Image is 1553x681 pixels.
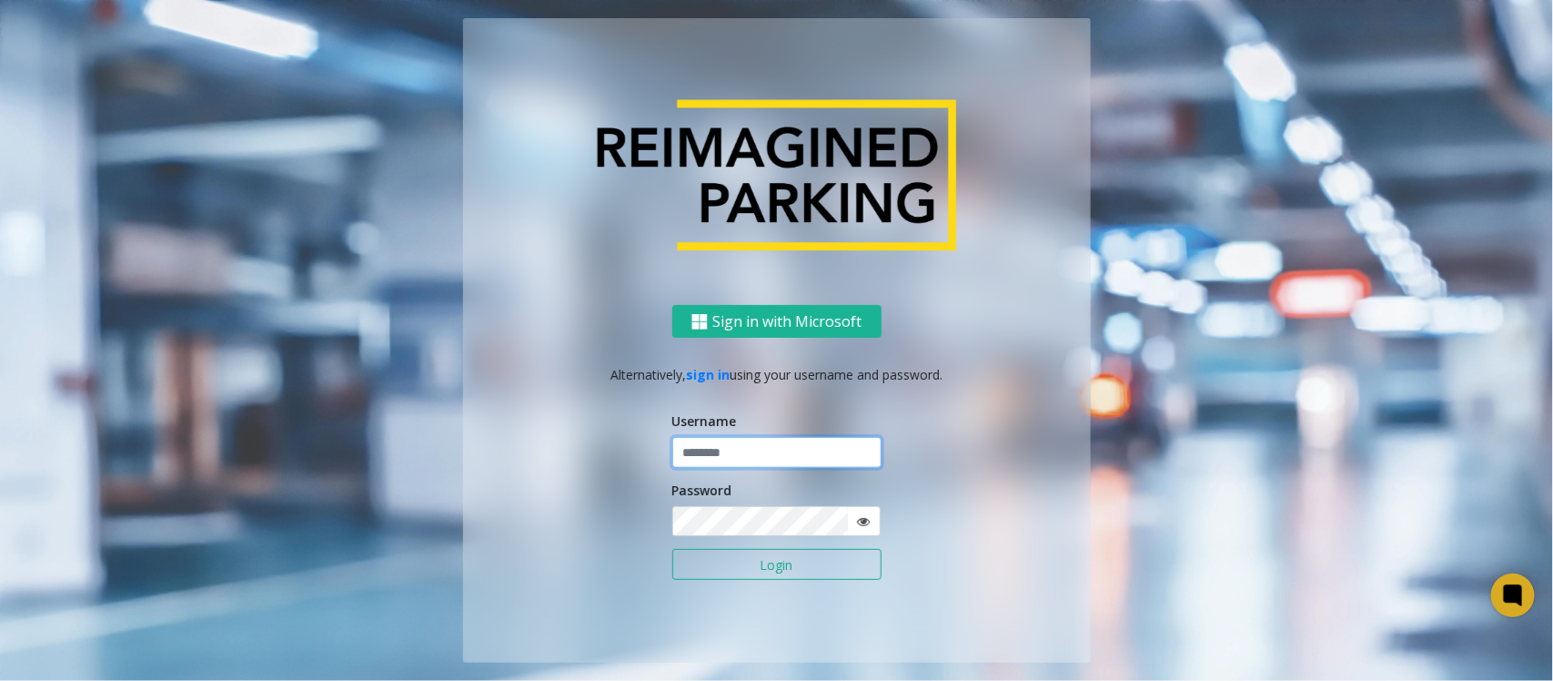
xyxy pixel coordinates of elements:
[672,481,732,500] label: Password
[672,412,737,431] label: Username
[481,365,1073,384] p: Alternatively, using your username and password.
[686,366,730,383] a: sign in
[672,549,882,580] button: Login
[672,305,882,339] button: Sign in with Microsoft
